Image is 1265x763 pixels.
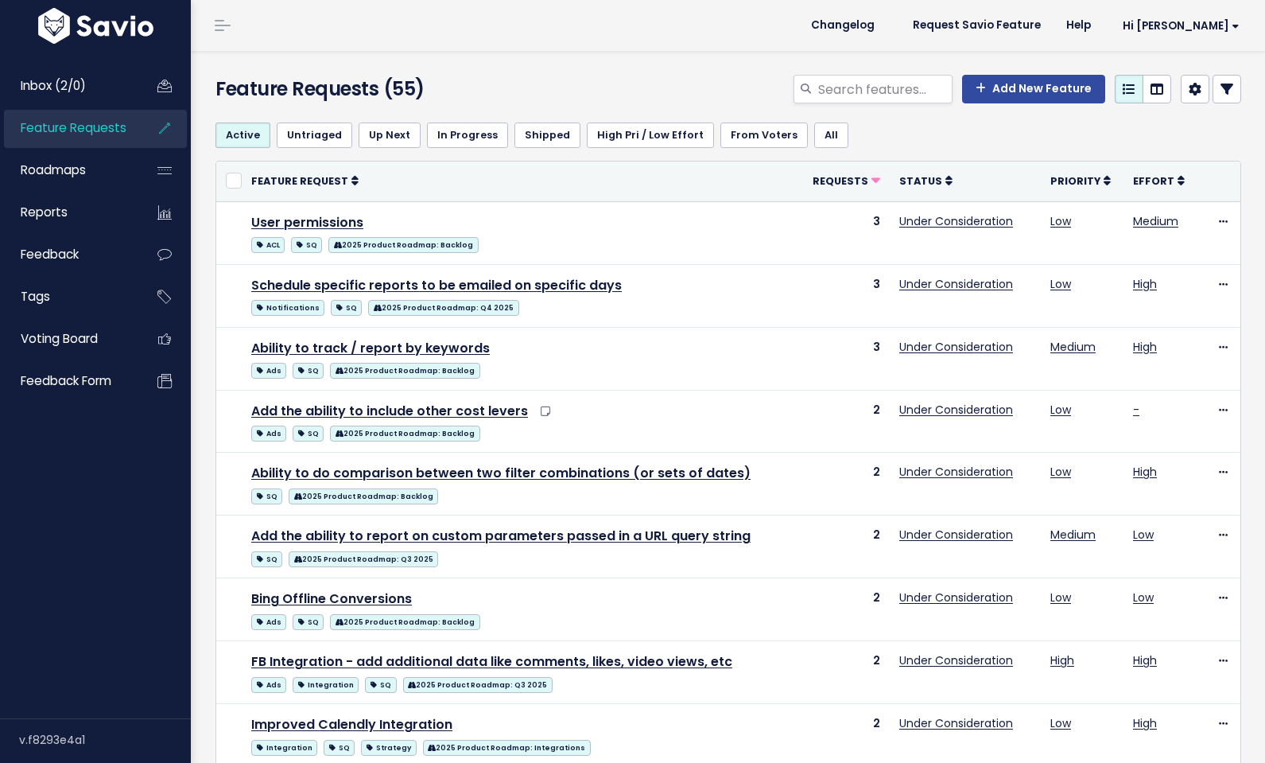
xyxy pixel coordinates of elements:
[293,614,324,630] span: SQ
[803,641,890,704] td: 2
[293,422,324,442] a: SQ
[803,327,890,390] td: 3
[215,75,541,103] h4: Feature Requests (55)
[1050,276,1071,292] a: Low
[251,652,732,671] a: FB Integration - add additional data like comments, likes, video views, etc
[4,68,132,104] a: Inbox (2/0)
[899,402,1013,418] a: Under Consideration
[289,485,438,505] a: 2025 Product Roadmap: Backlog
[817,75,953,103] input: Search features...
[324,740,355,756] span: SQ
[1133,173,1185,189] a: Effort
[1133,715,1157,731] a: High
[803,264,890,327] td: 3
[427,123,508,148] a: In Progress
[331,300,362,316] span: SQ
[291,237,322,253] span: SQ
[1050,590,1071,605] a: Low
[251,426,286,442] span: Ads
[899,276,1013,292] a: Under Consideration
[1133,276,1157,292] a: High
[330,426,479,442] span: 2025 Product Roadmap: Backlog
[720,123,808,148] a: From Voters
[330,363,479,379] span: 2025 Product Roadmap: Backlog
[251,737,317,757] a: Integration
[330,611,479,631] a: 2025 Product Roadmap: Backlog
[251,297,324,317] a: Notifications
[251,464,751,482] a: Ability to do comparison between two filter combinations (or sets of dates)
[1050,174,1100,188] span: Priority
[21,162,86,178] span: Roadmaps
[1050,402,1071,418] a: Low
[365,677,396,693] span: SQ
[330,360,479,380] a: 2025 Product Roadmap: Backlog
[1054,14,1104,37] a: Help
[293,674,359,694] a: Integration
[1123,20,1240,32] span: Hi [PERSON_NAME]
[811,20,875,31] span: Changelog
[1133,339,1157,355] a: High
[293,426,324,442] span: SQ
[587,123,714,148] a: High Pri / Low Effort
[21,204,68,220] span: Reports
[251,485,282,505] a: SQ
[899,464,1013,480] a: Under Consideration
[4,363,132,399] a: Feedback form
[293,611,324,631] a: SQ
[330,422,479,442] a: 2025 Product Roadmap: Backlog
[251,590,412,608] a: Bing Offline Conversions
[1133,464,1157,480] a: High
[251,213,363,232] a: User permissions
[962,75,1105,103] a: Add New Feature
[803,578,890,641] td: 2
[899,590,1013,605] a: Under Consideration
[330,614,479,630] span: 2025 Product Roadmap: Backlog
[251,300,324,316] span: Notifications
[251,548,282,568] a: SQ
[1133,174,1174,188] span: Effort
[251,489,282,504] span: SQ
[251,174,348,188] span: Feature Request
[251,527,751,545] a: Add the ability to report on custom parameters passed in a URL query string
[1133,213,1178,229] a: Medium
[19,719,191,761] div: v.f8293e4a1
[1050,715,1071,731] a: Low
[328,234,478,254] a: 2025 Product Roadmap: Backlog
[423,737,591,757] a: 2025 Product Roadmap: Integrations
[251,611,286,631] a: Ads
[21,246,79,263] span: Feedback
[813,174,868,188] span: Requests
[361,737,416,757] a: Strategy
[1050,527,1096,543] a: Medium
[251,339,490,357] a: Ability to track / report by keywords
[328,237,478,253] span: 2025 Product Roadmap: Backlog
[1050,213,1071,229] a: Low
[423,740,591,756] span: 2025 Product Roadmap: Integrations
[4,110,132,146] a: Feature Requests
[251,674,286,694] a: Ads
[4,321,132,357] a: Voting Board
[899,174,942,188] span: Status
[324,737,355,757] a: SQ
[899,339,1013,355] a: Under Consideration
[21,330,98,347] span: Voting Board
[293,677,359,693] span: Integration
[899,715,1013,731] a: Under Consideration
[899,527,1013,543] a: Under Consideration
[251,402,528,420] a: Add the ability to include other cost levers
[899,173,953,189] a: Status
[331,297,362,317] a: SQ
[368,297,518,317] a: 2025 Product Roadmap: Q4 2025
[251,614,286,630] span: Ads
[251,360,286,380] a: Ads
[251,363,286,379] span: Ads
[900,14,1054,37] a: Request Savio Feature
[215,123,1241,148] ul: Filter feature requests
[21,372,111,389] span: Feedback form
[1050,173,1111,189] a: Priority
[251,551,282,567] span: SQ
[21,288,50,305] span: Tags
[21,119,126,136] span: Feature Requests
[403,674,553,694] a: 2025 Product Roadmap: Q3 2025
[251,740,317,756] span: Integration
